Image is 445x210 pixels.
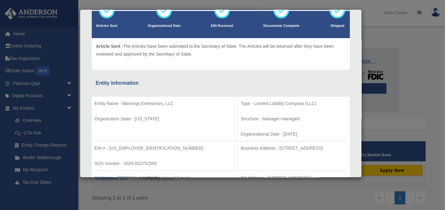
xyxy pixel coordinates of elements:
[96,79,346,87] div: Entity Information
[95,174,234,182] p: RA Name - [PERSON_NAME] Registered Agents
[241,115,347,123] p: Structure - Manager-managed
[148,23,181,29] p: Organizational Date
[263,23,299,29] p: Documents Complete
[241,174,347,182] p: RA Address - [STREET_ADDRESS]
[95,100,234,107] p: Entity Name - Manovija Enterprises, LLC
[95,144,234,152] p: EIN # - [US_EMPLOYER_IDENTIFICATION_NUMBER]
[241,100,347,107] p: Type - Limited Liability Company (LLC)
[96,42,345,58] p: The Articles have been submitted to the Secretary of State. The Articles will be returned after t...
[95,160,234,167] p: SOS number - 2025-001752505
[211,23,233,29] p: EIN Recieved
[329,23,345,29] p: Shipped
[95,115,234,123] p: Organization State - [US_STATE]
[96,23,117,29] p: Articles Sent
[96,44,123,49] span: Article Sent -
[241,130,347,138] p: Organizational Date - [DATE]
[241,144,347,152] p: Business Address - [STREET_ADDRESS]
